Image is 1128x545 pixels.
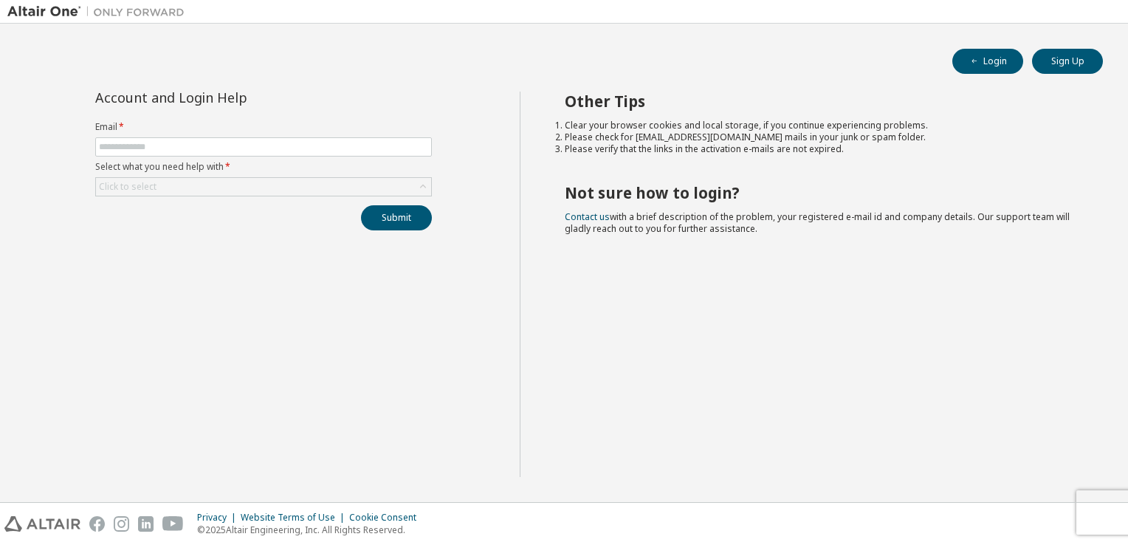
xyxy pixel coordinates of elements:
img: linkedin.svg [138,516,154,532]
div: Click to select [96,178,431,196]
img: youtube.svg [162,516,184,532]
img: facebook.svg [89,516,105,532]
label: Select what you need help with [95,161,432,173]
a: Contact us [565,210,610,223]
div: Cookie Consent [349,512,425,524]
img: Altair One [7,4,192,19]
button: Sign Up [1032,49,1103,74]
span: with a brief description of the problem, your registered e-mail id and company details. Our suppo... [565,210,1070,235]
li: Clear your browser cookies and local storage, if you continue experiencing problems. [565,120,1077,131]
div: Privacy [197,512,241,524]
h2: Not sure how to login? [565,183,1077,202]
li: Please verify that the links in the activation e-mails are not expired. [565,143,1077,155]
p: © 2025 Altair Engineering, Inc. All Rights Reserved. [197,524,425,536]
li: Please check for [EMAIL_ADDRESS][DOMAIN_NAME] mails in your junk or spam folder. [565,131,1077,143]
label: Email [95,121,432,133]
div: Website Terms of Use [241,512,349,524]
h2: Other Tips [565,92,1077,111]
div: Click to select [99,181,157,193]
img: altair_logo.svg [4,516,80,532]
img: instagram.svg [114,516,129,532]
button: Login [952,49,1023,74]
div: Account and Login Help [95,92,365,103]
button: Submit [361,205,432,230]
